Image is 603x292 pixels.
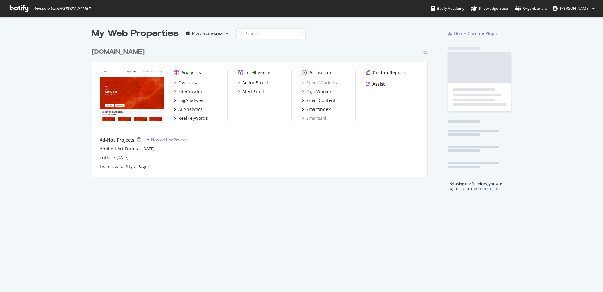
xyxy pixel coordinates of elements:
[245,70,270,76] div: Intelligence
[100,155,112,161] a: outlet
[420,50,428,55] div: Pro
[116,155,129,160] a: [DATE]
[174,97,204,104] a: LogAnalyzer
[372,81,385,87] div: Assist
[192,32,224,35] div: Most recent crawl
[302,97,336,104] a: SmartContent
[100,163,150,170] a: List crawl of Style Pages
[142,146,155,151] a: [DATE]
[178,80,198,86] div: Overview
[471,5,508,12] div: Knowledge Base
[174,106,202,113] a: AI Analytics
[92,27,179,40] div: My Web Properties
[92,47,147,57] a: [DOMAIN_NAME]
[100,146,138,152] a: Applied Art Forms
[560,6,590,11] span: Alexa Kiradzhibashyan
[306,97,336,104] div: SmartContent
[302,80,337,86] a: SpeedWorkers
[178,115,208,121] div: RealKeywords
[515,5,547,12] div: Organizations
[431,5,464,12] div: Botify Academy
[100,70,164,121] img: www.g-star.com
[236,28,306,39] input: Search
[174,115,208,121] a: RealKeywords
[184,28,231,39] button: Most recent crawl
[302,88,334,95] a: PageWorkers
[309,70,331,76] div: Activation
[366,81,385,87] a: Assist
[100,137,134,143] div: Ad-Hoc Projects
[92,40,433,177] div: grid
[238,80,268,86] a: ActionBoard
[178,106,202,113] div: AI Analytics
[242,80,268,86] div: ActionBoard
[178,88,202,95] div: SiteCrawler
[547,3,600,14] button: [PERSON_NAME]
[306,106,331,113] div: SmartIndex
[302,115,327,121] a: SmartLink
[366,70,407,76] a: CustomReports
[238,88,264,95] a: AlertPanel
[454,30,499,37] div: Botify Chrome Plugin
[174,88,202,95] a: SiteCrawler
[33,6,90,11] span: Welcome back, [PERSON_NAME] !
[174,80,198,86] a: Overview
[178,97,204,104] div: LogAnalyzer
[146,137,186,143] a: New Ad-Hoc Project
[92,47,145,57] div: [DOMAIN_NAME]
[242,88,264,95] div: AlertPanel
[181,70,201,76] div: Analytics
[440,178,511,191] div: By using our Services, you are agreeing to the
[151,137,186,143] div: New Ad-Hoc Project
[302,106,331,113] a: SmartIndex
[478,186,501,191] a: Terms of Use
[373,70,407,76] div: CustomReports
[448,30,499,37] a: Botify Chrome Plugin
[306,88,334,95] div: PageWorkers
